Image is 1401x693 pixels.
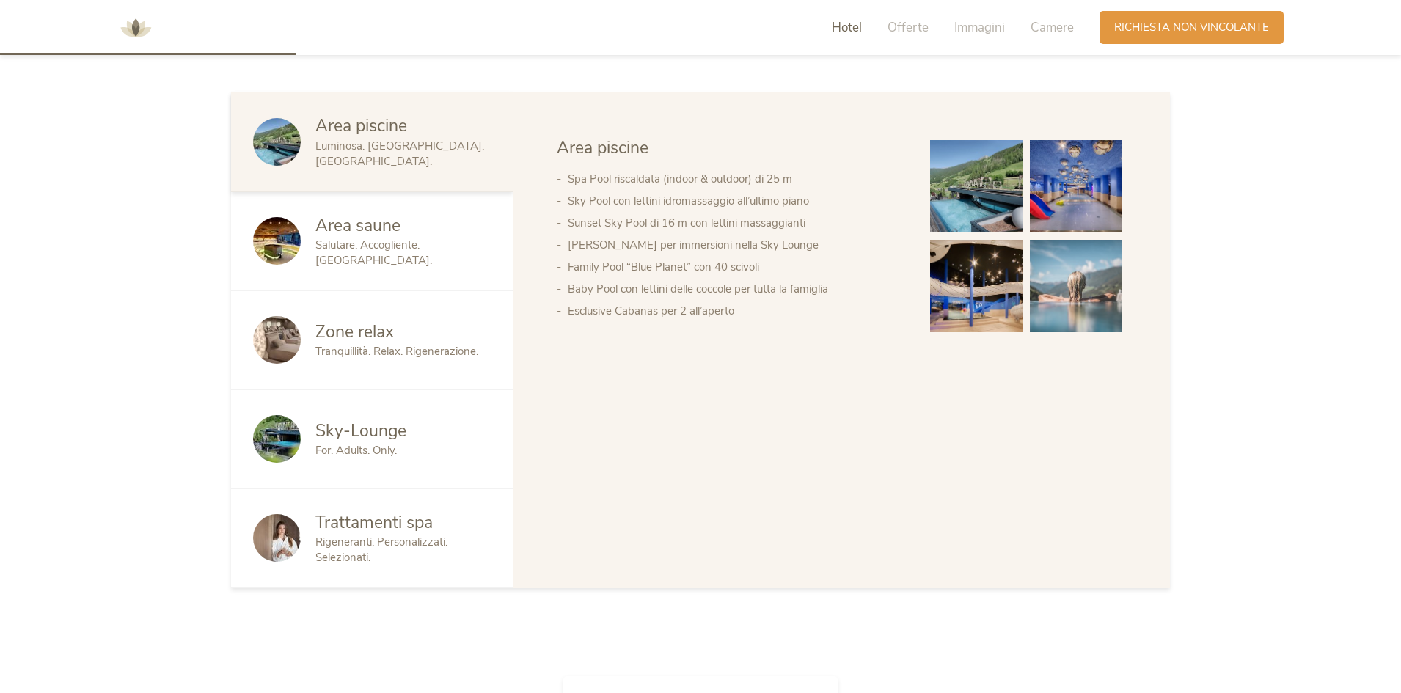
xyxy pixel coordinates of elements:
span: Salutare. Accogliente. [GEOGRAPHIC_DATA]. [315,238,432,268]
li: Sunset Sky Pool di 16 m con lettini massaggianti [568,212,901,234]
span: Area piscine [315,114,407,137]
li: Baby Pool con lettini delle coccole per tutta la famiglia [568,278,901,300]
span: Offerte [888,19,929,36]
span: Trattamenti spa [315,511,433,534]
span: Hotel [832,19,862,36]
span: Area saune [315,214,400,237]
span: Rigeneranti. Personalizzati. Selezionati. [315,535,447,565]
span: Richiesta non vincolante [1114,20,1269,35]
span: Area piscine [557,136,648,159]
span: Zone relax [315,320,394,343]
img: AMONTI & LUNARIS Wellnessresort [114,6,158,50]
li: Sky Pool con lettini idromassaggio all’ultimo piano [568,190,901,212]
li: Spa Pool riscaldata (indoor & outdoor) di 25 m [568,168,901,190]
span: Camere [1031,19,1074,36]
span: For. Adults. Only. [315,443,397,458]
span: Sky-Lounge [315,419,406,442]
li: Family Pool “Blue Planet” con 40 scivoli [568,256,901,278]
span: Luminosa. [GEOGRAPHIC_DATA]. [GEOGRAPHIC_DATA]. [315,139,484,169]
a: AMONTI & LUNARIS Wellnessresort [114,22,158,32]
span: Immagini [954,19,1005,36]
li: Esclusive Cabanas per 2 all’aperto [568,300,901,322]
span: Tranquillità. Relax. Rigenerazione. [315,344,478,359]
li: [PERSON_NAME] per immersioni nella Sky Lounge [568,234,901,256]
